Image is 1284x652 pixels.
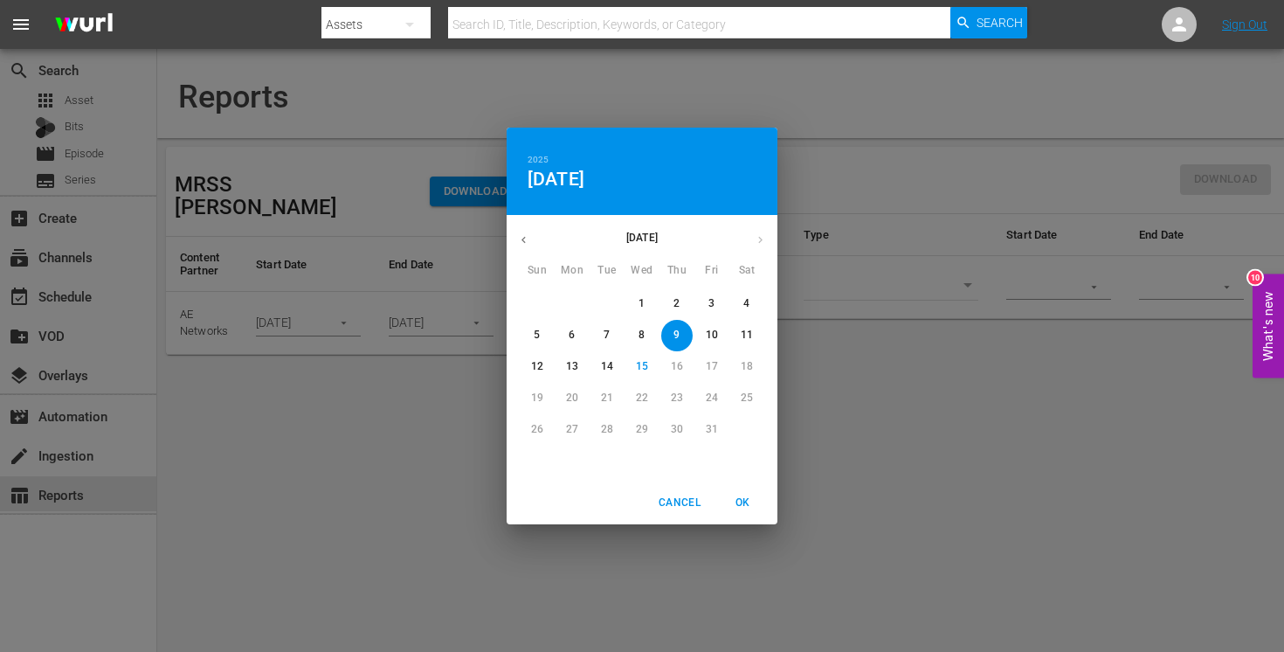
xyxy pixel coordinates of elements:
[626,320,658,351] button: 8
[528,152,549,168] button: 2025
[741,328,753,343] p: 11
[591,262,623,280] span: Tue
[696,320,728,351] button: 10
[731,288,763,320] button: 4
[521,262,553,280] span: Sun
[661,262,693,280] span: Thu
[556,262,588,280] span: Mon
[528,168,584,191] button: [DATE]
[626,262,658,280] span: Wed
[696,262,728,280] span: Fri
[721,494,763,512] span: OK
[659,494,701,512] span: Cancel
[556,351,588,383] button: 13
[731,320,763,351] button: 11
[1253,274,1284,378] button: Open Feedback Widget
[977,7,1023,38] span: Search
[626,351,658,383] button: 15
[556,320,588,351] button: 6
[652,489,708,517] button: Cancel
[601,359,613,374] p: 14
[743,296,749,311] p: 4
[731,262,763,280] span: Sat
[639,328,645,343] p: 8
[1248,271,1262,285] div: 10
[10,14,31,35] span: menu
[569,328,575,343] p: 6
[541,230,743,246] p: [DATE]
[636,359,648,374] p: 15
[591,320,623,351] button: 7
[521,320,553,351] button: 5
[566,359,578,374] p: 13
[673,328,680,343] p: 9
[604,328,610,343] p: 7
[673,296,680,311] p: 2
[714,489,770,517] button: OK
[661,288,693,320] button: 2
[706,328,718,343] p: 10
[639,296,645,311] p: 1
[521,351,553,383] button: 12
[708,296,714,311] p: 3
[661,320,693,351] button: 9
[696,288,728,320] button: 3
[42,4,126,45] img: ans4CAIJ8jUAAAAAAAAAAAAAAAAAAAAAAAAgQb4GAAAAAAAAAAAAAAAAAAAAAAAAJMjXAAAAAAAAAAAAAAAAAAAAAAAAgAT5G...
[534,328,540,343] p: 5
[531,359,543,374] p: 12
[1222,17,1267,31] a: Sign Out
[591,351,623,383] button: 14
[626,288,658,320] button: 1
